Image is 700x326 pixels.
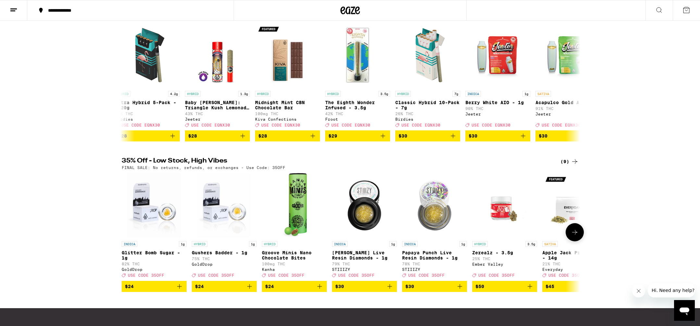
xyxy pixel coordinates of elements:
[546,284,554,289] span: $45
[332,173,397,238] img: STIIIZY - Mochi Gelato Live Resin Diamonds - 1g
[238,91,250,97] p: 1.3g
[191,123,230,127] span: USE CODE EQNX30
[332,173,397,281] a: Open page for Mochi Gelato Live Resin Diamonds - 1g from STIIIZY
[378,91,390,97] p: 3.5g
[188,133,197,139] span: $28
[395,117,460,121] div: Birdies
[465,100,530,105] p: Berry White AIO - 1g
[402,267,467,272] div: STIIIZY
[465,23,530,88] img: Jeeter - Berry White AIO - 1g
[335,284,344,289] span: $30
[325,23,390,88] img: Froot - The Eighth Wonder Infused - 3.5g
[401,123,440,127] span: USE CODE EQNX30
[185,91,201,97] p: HYBRID
[465,91,481,97] p: INDICA
[122,281,187,292] button: Add to bag
[475,284,484,289] span: $50
[255,91,271,97] p: HYBRID
[542,281,607,292] button: Add to bag
[325,91,341,97] p: HYBRID
[185,112,250,116] p: 43% THC
[255,23,320,130] a: Open page for Midnight Mint CBN Chocolate Bar from Kiva Confections
[197,173,251,238] img: GoldDrop - Gushers Badder - 1g
[325,23,390,130] a: Open page for The Eighth Wonder Infused - 3.5g from Froot
[332,281,397,292] button: Add to bag
[328,133,337,139] span: $29
[192,173,257,281] a: Open page for Gushers Badder - 1g from GoldDrop
[542,123,581,127] span: USE CODE EQNX30
[325,112,390,116] p: 42% THC
[265,284,274,289] span: $24
[402,241,418,247] p: INDICA
[262,262,327,266] p: 100mg THC
[262,281,327,292] button: Add to bag
[542,241,558,247] p: SATIVA
[185,23,250,88] img: Jeeter - Baby Cannon: Triangle Kush Lemonade Infused - 1.3g
[535,23,600,88] img: Jeeter - Acapulco Gold AIO - 1g
[465,130,530,141] button: Add to bag
[122,158,547,165] h2: 35% Off - Low Stock, High Vibes
[262,267,327,272] div: Kanha
[535,112,600,116] div: Jeeter
[399,133,407,139] span: $30
[535,106,600,111] p: 91% THC
[122,173,187,281] a: Open page for Glitter Bomb Sugar - 1g from GoldDrop
[332,241,348,247] p: INDICA
[115,117,180,121] div: Birdies
[331,123,370,127] span: USE CODE EQNX30
[472,257,537,261] p: 25% THC
[255,23,320,88] img: Kiva Confections - Midnight Mint CBN Chocolate Bar
[472,250,537,255] p: Zerealz - 3.5g
[395,23,460,130] a: Open page for Classic Hybrid 10-Pack - 7g from Birdies
[332,250,397,260] p: [PERSON_NAME] Live Resin Diamonds - 1g
[395,91,411,97] p: HYBRID
[115,130,180,141] button: Add to bag
[122,262,187,266] p: 82% THC
[192,250,257,255] p: Gushers Badder - 1g
[168,91,180,97] p: 4.2g
[459,241,467,247] p: 1g
[465,112,530,116] div: Jeeter
[249,241,257,247] p: 1g
[255,117,320,121] div: Kiva Confections
[395,23,460,88] img: Birdies - Classic Hybrid 10-Pack - 7g
[472,173,537,238] img: Ember Valley - Zerealz - 3.5g
[325,130,390,141] button: Add to bag
[198,273,234,278] span: USE CODE 35OFF
[115,91,130,97] p: HYBRID
[179,241,187,247] p: 1g
[632,284,645,297] iframe: Close message
[332,262,397,266] p: 79% THC
[548,273,585,278] span: USE CODE 35OFF
[542,267,607,272] div: Everyday
[408,273,445,278] span: USE CODE 35OFF
[472,262,537,266] div: Ember Valley
[122,241,137,247] p: INDICA
[395,100,460,110] p: Classic Hybrid 10-Pack - 7g
[478,273,515,278] span: USE CODE 35OFF
[192,281,257,292] button: Add to bag
[262,250,327,260] p: Groove Minis Nano Chocolate Bites
[539,133,547,139] span: $30
[472,123,510,127] span: USE CODE EQNX30
[258,133,267,139] span: $28
[122,267,187,272] div: GoldDrop
[472,281,537,292] button: Add to bag
[185,117,250,121] div: Jeeter
[469,133,477,139] span: $30
[332,267,397,272] div: STIIIZY
[115,100,180,110] p: Ultra Hybrid 5-Pack - 4.20g
[402,281,467,292] button: Add to bag
[535,100,600,105] p: Acapulco Gold AIO - 1g
[115,23,180,88] img: Birdies - Ultra Hybrid 5-Pack - 4.20g
[560,158,579,165] div: (9)
[395,130,460,141] button: Add to bag
[535,91,551,97] p: SATIVA
[262,241,277,247] p: HYBRID
[325,100,390,110] p: The Eighth Wonder Infused - 3.5g
[115,112,180,116] p: 30% THC
[192,241,207,247] p: HYBRID
[262,173,327,281] a: Open page for Groove Minis Nano Chocolate Bites from Kanha
[122,250,187,260] p: Glitter Bomb Sugar - 1g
